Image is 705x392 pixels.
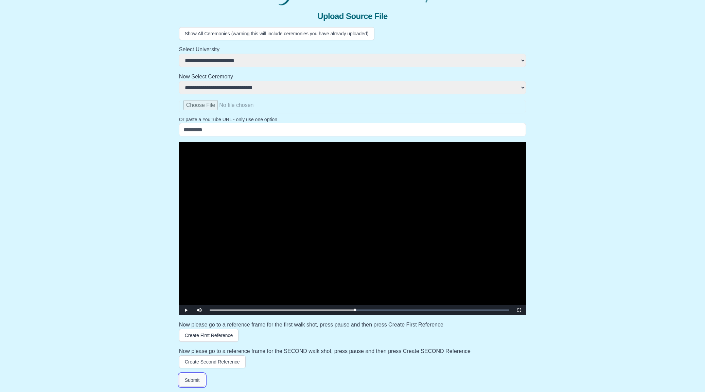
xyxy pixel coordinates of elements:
button: Mute [193,305,206,315]
h2: Now Select Ceremony [179,73,526,81]
button: Show All Ceremonies (warning this will include ceremonies you have already uploaded) [179,27,374,40]
div: Video Player [179,142,526,315]
button: Fullscreen [512,305,526,315]
span: Upload Source File [317,11,388,22]
p: Or paste a YouTube URL - only use one option [179,116,526,123]
h3: Now please go to a reference frame for the first walk shot, press pause and then press Create Fir... [179,321,526,329]
button: Create First Reference [179,329,239,342]
button: Create Second Reference [179,355,246,368]
div: Progress Bar [210,310,509,311]
button: Submit [179,374,206,387]
button: Play [179,305,193,315]
h2: Select University [179,45,526,54]
h3: Now please go to a reference frame for the SECOND walk shot, press pause and then press Create SE... [179,347,526,355]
